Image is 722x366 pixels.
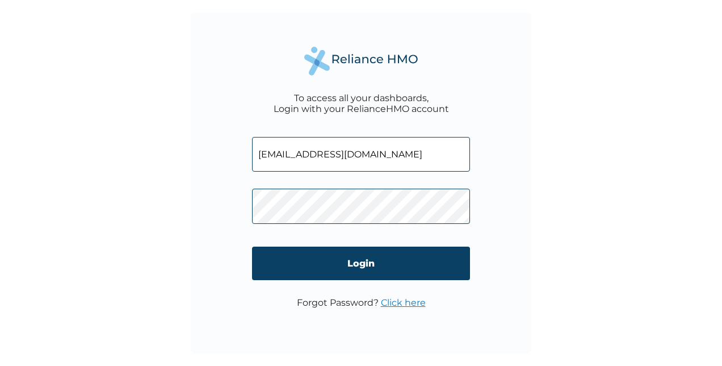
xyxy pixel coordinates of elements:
div: To access all your dashboards, Login with your RelianceHMO account [274,93,449,114]
img: Reliance Health's Logo [304,47,418,76]
input: Email address or HMO ID [252,137,470,172]
p: Forgot Password? [297,297,426,308]
input: Login [252,247,470,280]
a: Click here [381,297,426,308]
